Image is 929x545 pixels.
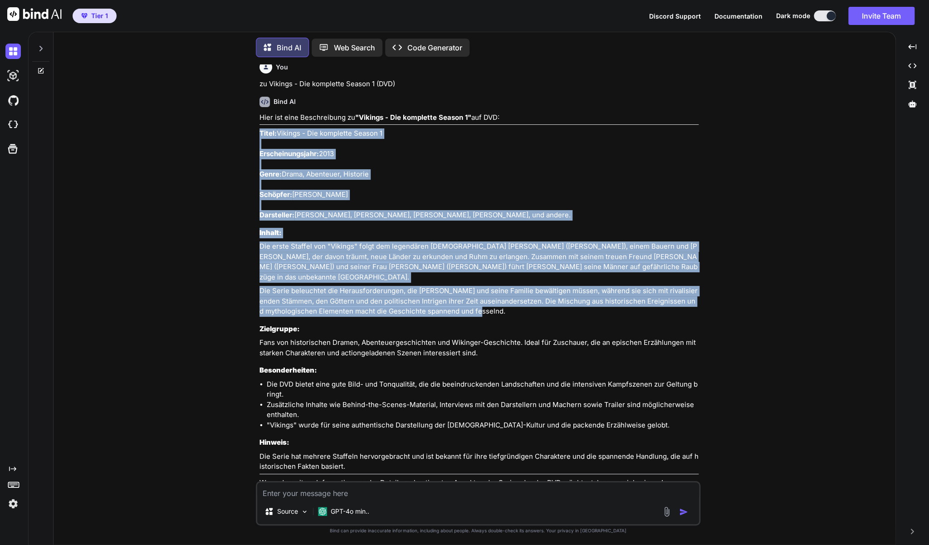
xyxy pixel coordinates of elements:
img: premium [81,13,88,19]
button: Documentation [714,11,763,21]
strong: Schöpfer: [259,190,292,199]
span: Tier 1 [91,11,108,20]
span: Discord Support [649,12,701,20]
p: Bind AI [277,42,301,53]
p: zu Vikings - Die komplette Season 1 (DVD) [259,79,699,89]
button: Discord Support [649,11,701,21]
h6: You [276,63,288,72]
p: Vikings - Die komplette Season 1 2013 Drama, Abenteuer, Historie [PERSON_NAME] [PERSON_NAME], [PE... [259,128,699,221]
img: darkChat [5,44,21,59]
img: settings [5,496,21,511]
img: darkAi-studio [5,68,21,83]
p: GPT-4o min.. [331,507,369,516]
p: Die Serie beleuchtet die Herausforderungen, die [PERSON_NAME] und seine Familie bewältigen müssen... [259,286,699,317]
p: Bind can provide inaccurate information, including about people. Always double-check its answers.... [256,527,700,534]
li: "Vikings" wurde für seine authentische Darstellung der [DEMOGRAPHIC_DATA]-Kultur und die packende... [267,420,699,431]
img: Bind AI [7,7,62,21]
strong: Zielgruppe: [259,324,300,333]
button: Invite Team [848,7,914,25]
strong: Genre: [259,170,282,178]
strong: Inhalt: [259,228,282,237]
img: cloudideIcon [5,117,21,133]
p: Wenn du weitere Informationen oder Details zu bestimmten Aspekten der Serie oder der DVD möchtest... [259,478,699,488]
p: Hier ist eine Beschreibung zu auf DVD: [259,113,699,123]
strong: Besonderheiten: [259,366,317,374]
p: Fans von historischen Dramen, Abenteuergeschichten und Wikinger-Geschichte. Ideal für Zuschauer, ... [259,338,699,358]
strong: Erscheinungsjahr: [259,149,319,158]
p: Source [277,507,298,516]
span: Dark mode [776,11,810,20]
p: Die Serie hat mehrere Staffeln hervorgebracht und ist bekannt für ihre tiefgründigen Charaktere u... [259,452,699,472]
p: Web Search [334,42,375,53]
strong: Hinweis: [259,438,289,447]
img: attachment [661,506,672,517]
img: icon [679,507,688,516]
span: Documentation [714,12,763,20]
img: GPT-4o mini [318,507,327,516]
strong: Darsteller: [259,211,294,219]
li: Die DVD bietet eine gute Bild- und Tonqualität, die die beeindruckenden Landschaften und die inte... [267,379,699,400]
strong: "Vikings - Die komplette Season 1" [355,113,471,122]
img: githubDark [5,93,21,108]
strong: Titel: [259,129,277,137]
img: Pick Models [301,508,308,516]
button: premiumTier 1 [73,9,117,23]
p: Code Generator [407,42,462,53]
h6: Bind AI [274,97,296,106]
li: Zusätzliche Inhalte wie Behind-the-Scenes-Material, Interviews mit den Darstellern und Machern so... [267,400,699,420]
p: Die erste Staffel von "Vikings" folgt dem legendären [DEMOGRAPHIC_DATA] [PERSON_NAME] ([PERSON_NA... [259,241,699,282]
